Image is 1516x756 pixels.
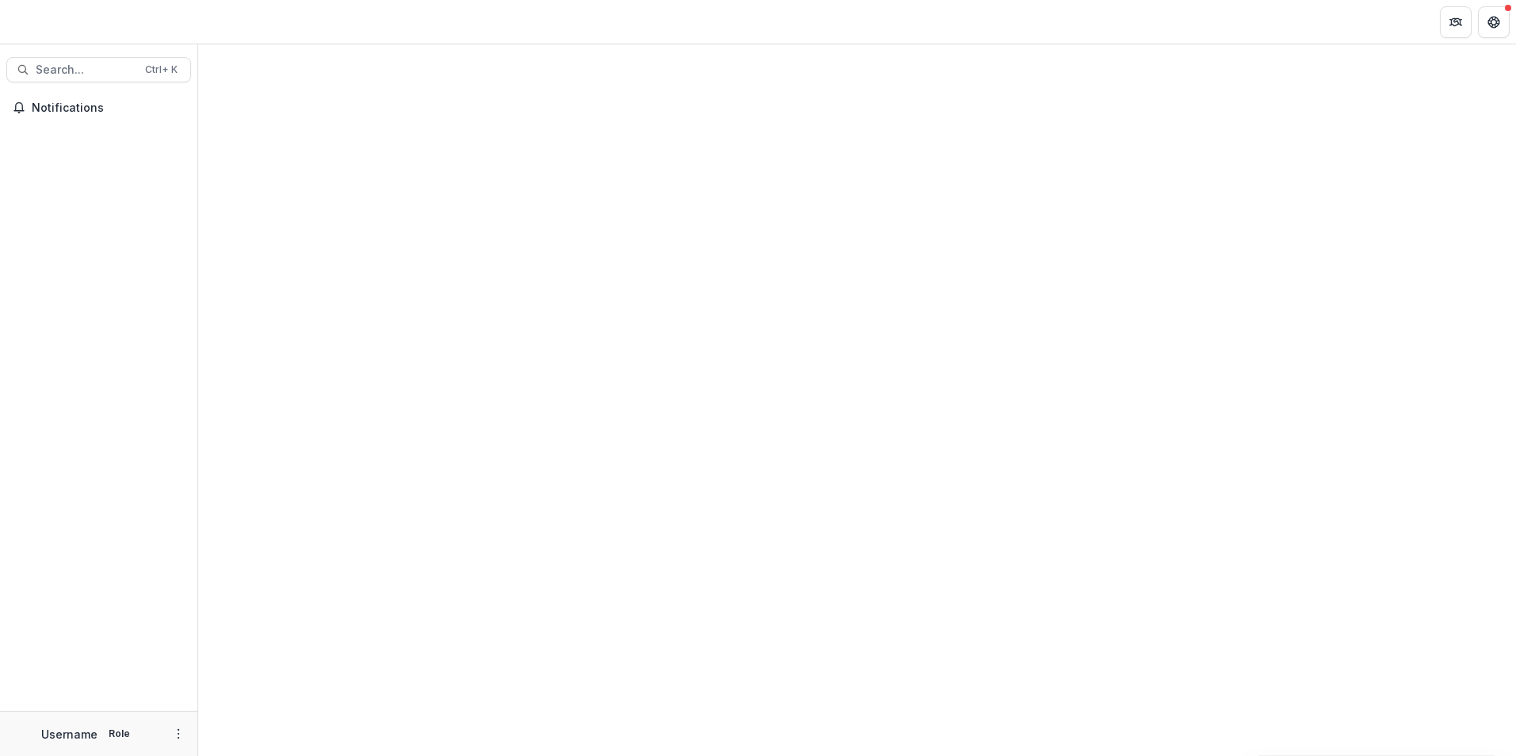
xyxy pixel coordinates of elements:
button: Get Help [1478,6,1510,38]
span: Notifications [32,101,185,115]
div: Ctrl + K [142,61,181,78]
span: Search... [36,63,136,77]
nav: breadcrumb [205,10,272,33]
button: Search... [6,57,191,82]
p: Role [104,727,135,741]
button: Notifications [6,95,191,120]
button: Partners [1440,6,1472,38]
button: More [169,724,188,743]
p: Username [41,726,98,743]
